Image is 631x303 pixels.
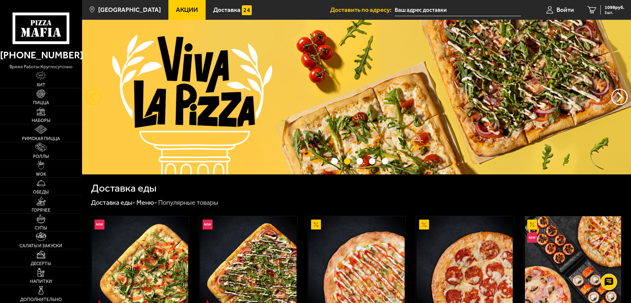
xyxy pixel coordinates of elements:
[33,190,49,195] span: Обеды
[419,220,429,229] img: Акционный
[330,7,395,13] span: Доставить по адресу:
[382,158,388,164] button: точки переключения
[242,5,252,15] img: 15daf4d41897b9f0e9f617042186c801.svg
[98,7,161,13] span: [GEOGRAPHIC_DATA]
[311,220,321,229] img: Акционный
[33,101,49,105] span: Пицца
[176,7,198,13] span: Акции
[369,158,375,164] button: точки переключения
[557,7,574,13] span: Войти
[605,11,624,15] span: 2 шт.
[31,261,51,266] span: Десерты
[395,4,521,16] input: Ваш адрес доставки
[331,158,337,164] button: точки переключения
[91,183,157,194] h1: Доставка еды
[30,279,52,284] span: Напитки
[32,118,50,123] span: Наборы
[203,220,213,229] img: Новинка
[213,7,241,13] span: Доставка
[32,208,50,213] span: Горячее
[527,233,537,243] img: Новинка
[357,158,363,164] button: точки переключения
[37,83,45,87] span: Хит
[91,198,135,206] a: Доставка еды-
[611,89,628,105] button: предыдущий
[19,244,62,248] span: Салаты и закуски
[527,220,537,229] img: Акционный
[136,198,157,206] a: Меню-
[33,154,49,159] span: Роллы
[85,89,102,105] button: следующий
[22,136,60,141] span: Римская пицца
[605,5,624,10] span: 1098 руб.
[35,226,47,230] span: Супы
[95,220,104,229] img: Новинка
[344,158,350,164] button: точки переключения
[20,297,62,302] span: Дополнительно
[36,172,46,177] span: WOK
[158,198,218,207] div: Популярные товары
